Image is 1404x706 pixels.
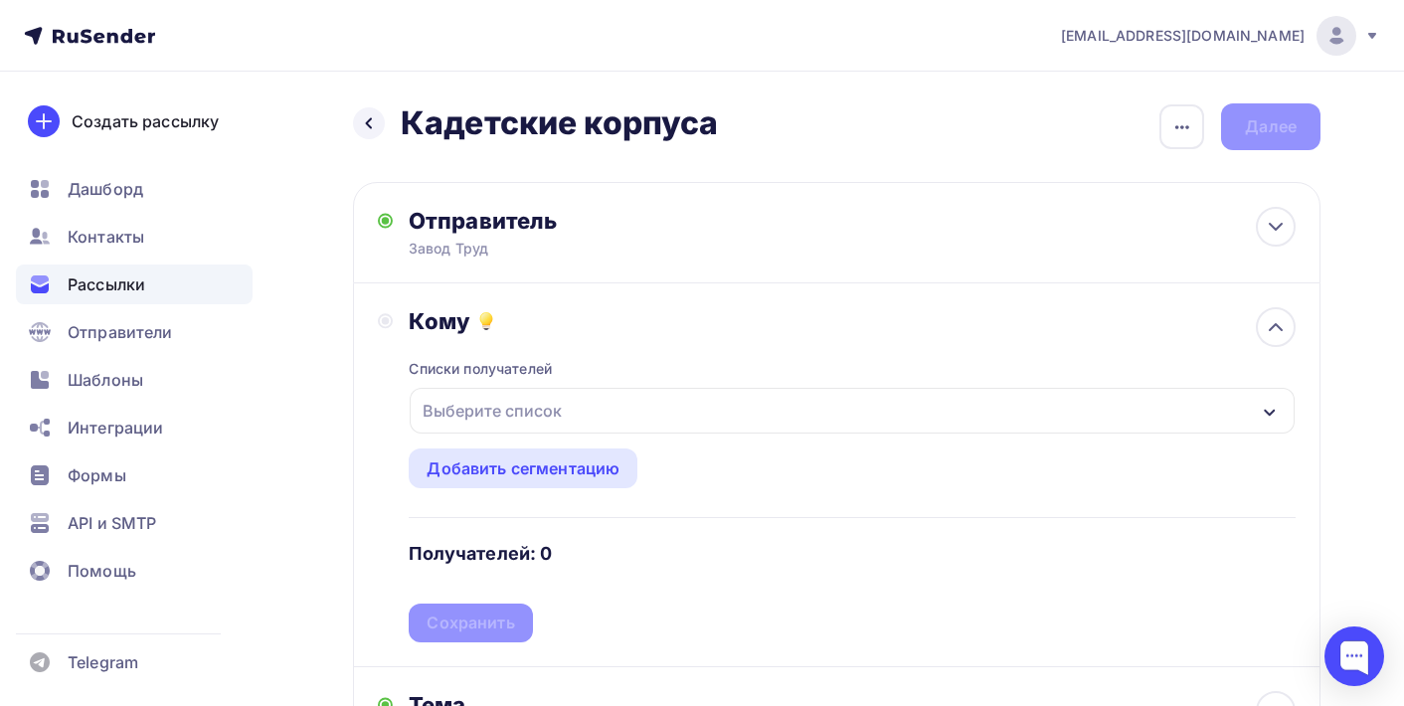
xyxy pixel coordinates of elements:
[16,265,253,304] a: Рассылки
[68,368,143,392] span: Шаблоны
[68,511,156,535] span: API и SMTP
[16,455,253,495] a: Формы
[16,360,253,400] a: Шаблоны
[409,307,1296,335] div: Кому
[409,239,796,259] div: Завод Труд
[401,103,718,143] h2: Кадетские корпуса
[1061,16,1380,56] a: [EMAIL_ADDRESS][DOMAIN_NAME]
[427,456,619,480] div: Добавить сегментацию
[409,359,552,379] div: Списки получателей
[68,177,143,201] span: Дашборд
[68,559,136,583] span: Помощь
[16,169,253,209] a: Дашборд
[409,207,839,235] div: Отправитель
[68,463,126,487] span: Формы
[68,416,163,440] span: Интеграции
[409,387,1296,435] button: Выберите список
[68,650,138,674] span: Telegram
[409,542,552,566] h4: Получателей: 0
[1061,26,1305,46] span: [EMAIL_ADDRESS][DOMAIN_NAME]
[72,109,219,133] div: Создать рассылку
[68,320,173,344] span: Отправители
[68,225,144,249] span: Контакты
[68,272,145,296] span: Рассылки
[415,393,570,429] div: Выберите список
[16,217,253,257] a: Контакты
[16,312,253,352] a: Отправители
